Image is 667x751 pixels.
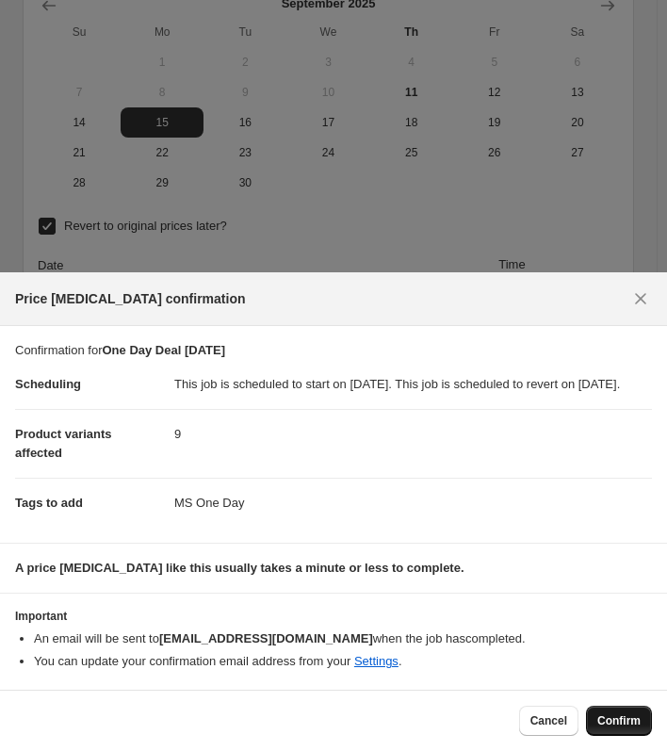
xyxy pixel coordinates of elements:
[34,652,652,671] li: You can update your confirmation email address from your .
[15,609,652,624] h3: Important
[354,654,399,668] a: Settings
[15,289,246,308] span: Price [MEDICAL_DATA] confirmation
[626,284,656,314] button: Close
[597,713,641,728] span: Confirm
[15,341,652,360] p: Confirmation for
[586,706,652,736] button: Confirm
[15,561,464,575] b: A price [MEDICAL_DATA] like this usually takes a minute or less to complete.
[34,629,652,648] li: An email will be sent to when the job has completed .
[530,713,567,728] span: Cancel
[159,631,373,645] b: [EMAIL_ADDRESS][DOMAIN_NAME]
[15,427,112,460] span: Product variants affected
[15,377,81,391] span: Scheduling
[102,343,225,357] b: One Day Deal [DATE]
[174,409,652,459] dd: 9
[15,496,83,510] span: Tags to add
[174,360,652,409] dd: This job is scheduled to start on [DATE]. This job is scheduled to revert on [DATE].
[174,478,652,528] dd: MS One Day
[519,706,578,736] button: Cancel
